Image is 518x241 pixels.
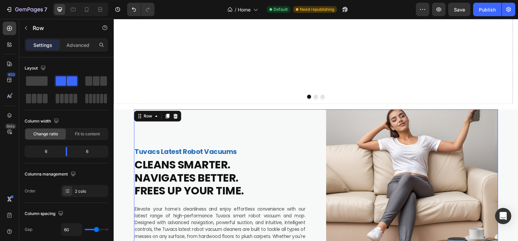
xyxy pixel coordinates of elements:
[33,131,58,137] span: Change ratio
[66,42,89,49] p: Advanced
[127,3,154,16] div: Undo/Redo
[44,5,47,14] p: 7
[473,3,501,16] button: Publish
[73,147,107,156] div: 6
[274,6,288,12] span: Default
[25,226,32,233] div: Gap
[238,6,251,13] span: Home
[29,94,40,100] div: Row
[454,7,465,12] span: Save
[5,124,16,129] div: Beta
[300,6,334,12] span: Need republishing
[33,42,52,49] p: Settings
[21,128,123,137] strong: Tuvacs Latest Robot Vacuums
[21,164,131,179] strong: FREES UP YOUR TIME.
[25,188,36,194] div: Order
[21,138,117,153] strong: CLEANS SMARTER.
[25,209,65,218] div: Column spacing
[61,223,82,236] input: Auto
[194,76,198,80] button: Dot
[200,76,204,80] button: Dot
[33,24,90,32] p: Row
[21,151,125,166] strong: NAVIGATES BETTER.
[3,3,50,16] button: 7
[75,131,100,137] span: Fit to content
[26,147,60,156] div: 6
[207,76,211,80] button: Dot
[25,170,77,179] div: Columns management
[448,3,470,16] button: Save
[495,208,511,224] div: Open Intercom Messenger
[25,117,60,126] div: Column width
[479,6,496,13] div: Publish
[25,64,47,73] div: Layout
[6,72,16,77] div: 450
[114,19,518,241] iframe: Design area
[75,188,107,194] div: 2 cols
[235,6,236,13] span: /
